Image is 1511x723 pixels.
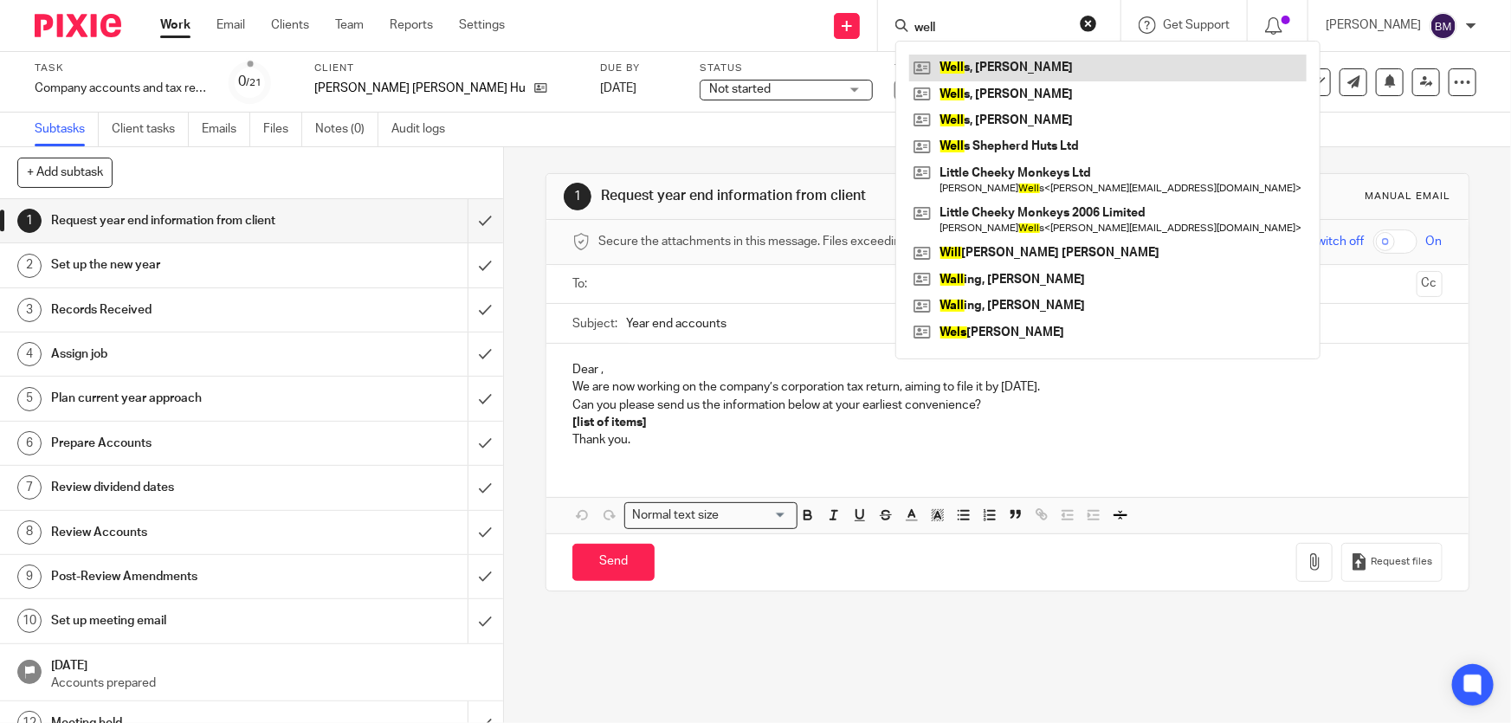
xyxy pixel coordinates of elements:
h1: Plan current year approach [51,385,317,411]
a: Subtasks [35,113,99,146]
a: Emails [202,113,250,146]
img: Pixie [35,14,121,37]
label: Client [314,61,578,75]
button: Clear [1080,15,1097,32]
p: Can you please send us the information below at your earliest convenience? [572,397,1442,414]
a: Notes (0) [315,113,378,146]
label: To: [572,275,591,293]
small: /21 [247,78,262,87]
span: Request files [1372,555,1433,569]
span: Not started [709,83,771,95]
span: Normal text size [629,507,723,525]
input: Search [913,21,1069,36]
h1: Set up meeting email [51,608,317,634]
h1: Post-Review Amendments [51,564,317,590]
h1: [DATE] [51,653,486,675]
h1: Review Accounts [51,520,317,545]
a: Reports [390,16,433,34]
h1: Set up the new year [51,252,317,278]
strong: [list of items] [572,416,647,429]
div: Company accounts and tax return [35,80,208,97]
h1: Records Received [51,297,317,323]
span: [DATE] [600,82,636,94]
div: 3 [17,298,42,322]
div: 0 [239,72,262,92]
div: Search for option [624,502,797,529]
span: Switch off [1310,233,1365,250]
p: Dear , [572,361,1442,378]
input: Search for option [725,507,787,525]
div: 1 [17,209,42,233]
label: Tags [894,61,1068,75]
button: + Add subtask [17,158,113,187]
label: Due by [600,61,678,75]
label: Subject: [572,315,617,332]
span: Secure the attachments in this message. Files exceeding the size limit (10MB) will be secured aut... [598,233,1178,250]
div: 2 [17,254,42,278]
div: 4 [17,342,42,366]
p: We are now working on the company’s corporation tax return, aiming to file it by [DATE]. [572,378,1442,396]
a: Settings [459,16,505,34]
label: Status [700,61,873,75]
h1: Prepare Accounts [51,430,317,456]
a: Email [216,16,245,34]
div: 10 [17,609,42,633]
div: 9 [17,565,42,589]
p: [PERSON_NAME] [PERSON_NAME] Huts Ltd [314,80,526,97]
h1: Review dividend dates [51,474,317,500]
img: svg%3E [1430,12,1457,40]
div: 5 [17,387,42,411]
a: Client tasks [112,113,189,146]
a: Team [335,16,364,34]
p: Thank you. [572,431,1442,449]
span: Get Support [1163,19,1230,31]
div: 1 [564,183,591,210]
div: Manual email [1366,190,1451,203]
div: 8 [17,520,42,545]
button: Cc [1417,271,1443,297]
a: Work [160,16,190,34]
a: Audit logs [391,113,458,146]
p: [PERSON_NAME] [1326,16,1421,34]
a: Clients [271,16,309,34]
label: Task [35,61,208,75]
button: Request files [1341,543,1442,582]
div: 6 [17,431,42,455]
p: Accounts prepared [51,675,486,692]
h1: Request year end information from client [601,187,1044,205]
div: 7 [17,475,42,500]
span: On [1426,233,1443,250]
a: Files [263,113,302,146]
h1: Request year end information from client [51,208,317,234]
h1: Assign job [51,341,317,367]
input: Send [572,544,655,581]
